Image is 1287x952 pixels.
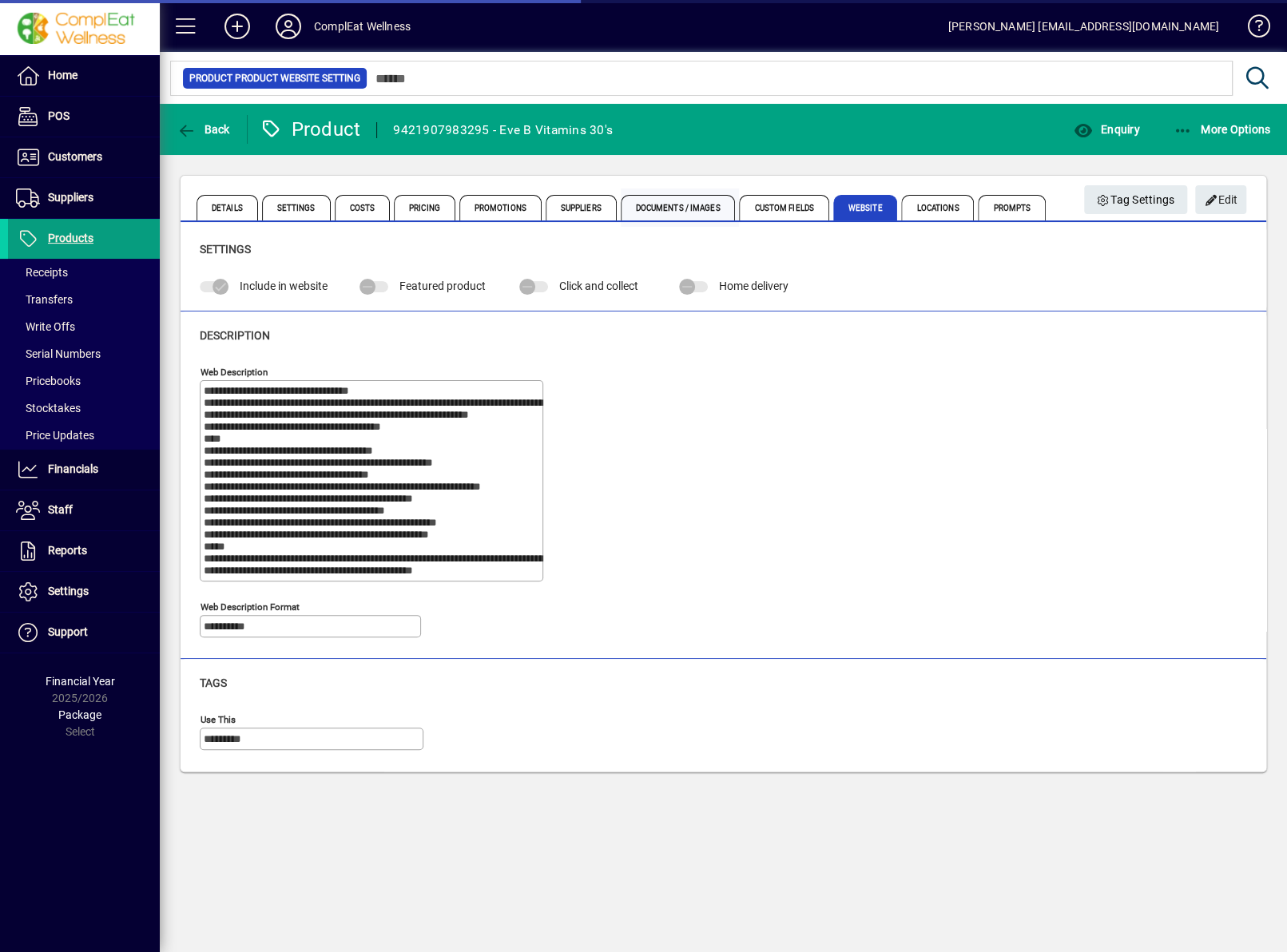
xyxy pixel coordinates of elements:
span: Tag Settings [1097,187,1175,213]
span: Costs [335,195,391,220]
a: Settings [8,572,160,612]
a: POS [8,97,160,137]
span: Click and collect [559,280,638,292]
button: More Options [1170,115,1275,144]
span: Financial Year [46,675,115,688]
span: Description [200,329,270,342]
a: Financials [8,450,160,490]
span: Products [48,232,93,244]
a: Price Updates [8,422,160,449]
span: Home delivery [719,280,788,292]
a: Receipts [8,259,160,286]
button: Edit [1195,185,1246,214]
span: Reports [48,544,87,557]
span: Custom Fields [739,195,828,220]
span: Receipts [16,266,68,279]
span: Settings [262,195,331,220]
mat-label: Web Description Format [201,601,300,612]
span: Customers [48,150,102,163]
button: Tag Settings [1084,185,1188,214]
a: Home [8,56,160,96]
a: Suppliers [8,178,160,218]
span: Enquiry [1073,123,1139,136]
span: Pricebooks [16,375,81,387]
span: More Options [1174,123,1271,136]
span: Edit [1204,187,1238,213]
span: Featured product [399,280,486,292]
span: Financials [48,462,98,475]
a: Transfers [8,286,160,313]
div: Product [260,117,361,142]
span: Locations [901,195,974,220]
span: Website [833,195,898,220]
span: Staff [48,503,73,516]
mat-label: Web Description [201,366,268,377]
span: Price Updates [16,429,94,442]
mat-label: Use This [201,713,236,724]
span: Product Product Website Setting [189,70,360,86]
span: Suppliers [48,191,93,204]
span: Include in website [240,280,328,292]
span: Documents / Images [621,195,736,220]
a: Write Offs [8,313,160,340]
span: Serial Numbers [16,347,101,360]
span: Transfers [16,293,73,306]
span: POS [48,109,70,122]
button: Add [212,12,263,41]
button: Profile [263,12,314,41]
span: Back [177,123,230,136]
div: 9421907983295 - Eve B Vitamins 30's [393,117,613,143]
a: Serial Numbers [8,340,160,367]
span: Stocktakes [16,402,81,415]
span: Package [58,708,101,721]
a: Stocktakes [8,395,160,422]
a: Customers [8,137,160,177]
span: Promotions [459,195,542,220]
span: Write Offs [16,320,75,333]
button: Enquiry [1069,115,1143,144]
span: Pricing [394,195,455,220]
span: Support [48,625,88,638]
a: Knowledge Base [1235,3,1267,55]
span: Tags [200,676,227,689]
span: Suppliers [546,195,617,220]
div: ComplEat Wellness [314,14,411,39]
span: Prompts [978,195,1046,220]
button: Back [173,115,234,144]
span: Settings [200,243,251,256]
div: [PERSON_NAME] [EMAIL_ADDRESS][DOMAIN_NAME] [948,14,1219,39]
a: Support [8,613,160,653]
a: Staff [8,490,160,530]
a: Pricebooks [8,367,160,395]
app-page-header-button: Back [160,115,248,144]
span: Settings [48,585,89,597]
a: Reports [8,531,160,571]
span: Details [197,195,258,220]
span: Home [48,69,77,81]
